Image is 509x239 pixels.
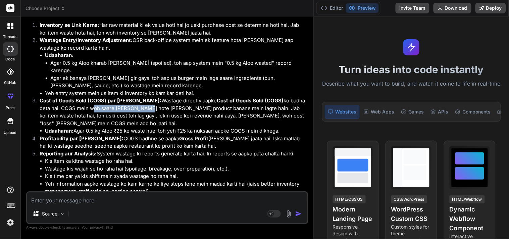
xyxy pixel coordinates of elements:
[318,80,505,88] p: Describe what you want to build, and watch it come to life in real-time
[42,210,57,217] p: Source
[4,130,17,136] label: Upload
[398,105,426,119] div: Games
[26,224,308,231] p: Always double-check its answers. Your in Bind
[285,210,293,218] img: attachment
[4,80,16,86] label: GitHub
[50,75,307,90] li: Agar ek banaya [PERSON_NAME] gir gaya, toh aap us burger mein lage saare ingredients (bun, [PERSO...
[450,205,490,233] h4: Dynamic Webflow Component
[59,211,65,217] img: Pick Models
[45,127,307,135] li: Agar 0.5 kg Aloo ₹25 ke waste hue, toh yeh ₹25 ka nuksaan aapke COGS mein dikhega.
[428,105,451,119] div: APIs
[346,3,379,13] button: Preview
[361,105,397,119] div: Web Apps
[45,90,307,97] li: Yeh entry system mein us item ki inventory ko kam kar deti hai.
[318,3,346,13] button: Editor
[40,37,307,52] p: QSR back-office system mein ek feature hota [PERSON_NAME] aap wastage ko record karte hain.
[391,195,427,203] div: CSS/WordPress
[295,210,302,217] img: icon
[179,135,208,142] strong: Gross Profit
[396,3,429,13] button: Invite Team
[333,195,366,203] div: HTML/CSS/JS
[50,59,307,75] li: Agar 0.5 kg Aloo kharab [PERSON_NAME] (spoiled), toh aap system mein "0.5 kg Aloo wasted" record ...
[45,173,307,180] li: Kis time par ya kis shift mein zyada wastage ho raha hai.
[217,97,284,104] strong: Cost of Goods Sold (COGS)
[45,128,73,134] strong: Udaaharan:
[325,105,359,119] div: Websites
[434,3,471,13] button: Download
[45,180,307,195] li: Yeh information aapko wastage ko kam karne ke liye steps lene mein madad karti hai (jaise better ...
[40,135,307,150] p: COGS badhne se aapka [PERSON_NAME] jaata hai. Iska matlab hai ki wastage seedhe-seedhe aapke rest...
[391,205,431,224] h4: WordPress Custom CSS
[40,37,133,43] strong: Wastage Entry/Inventory Adjustment:
[26,5,65,12] span: Choose Project
[40,150,97,157] strong: Reporting aur Analysis:
[452,105,493,119] div: Components
[475,3,506,13] button: Deploy
[6,105,15,111] label: prem
[45,52,73,58] strong: Udaaharan:
[45,157,307,165] li: Kis item ka kitna wastage ho raha hai.
[450,195,485,203] div: HTML/Webflow
[40,21,307,37] p: Har raw material ki ek value hoti hai jo uski purchase cost se determine hoti hai. Jab koi item w...
[90,225,102,229] span: privacy
[318,63,505,76] h1: Turn ideas into code instantly
[5,217,16,228] img: settings
[40,150,307,158] p: System wastage ki reports generate karta hai. In reports se aapko pata chalta hai ki:
[3,34,17,40] label: threads
[40,97,307,127] p: Wastage directly aapke ko badha deta hai. COGS mein woh saare [PERSON_NAME] hote [PERSON_NAME] pr...
[6,56,15,62] label: code
[333,205,373,224] h4: Modern Landing Page
[40,97,161,104] strong: Cost of Goods Sold (COGS) par [PERSON_NAME]:
[40,22,99,28] strong: Inventory se Link Karna:
[40,135,123,142] strong: Profitability par [PERSON_NAME]:
[45,165,307,173] li: Wastage kis wajah se ho raha hai (spoilage, breakage, over-preparation, etc.).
